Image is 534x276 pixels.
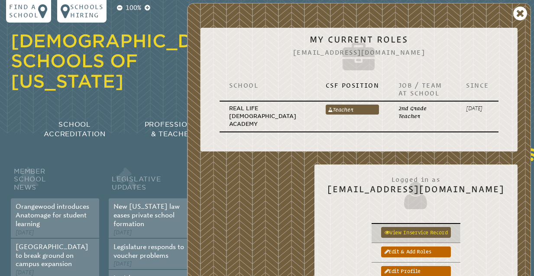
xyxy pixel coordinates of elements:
a: Teacher [326,105,379,114]
h2: [EMAIL_ADDRESS][DOMAIN_NAME] [327,171,505,211]
span: [DATE] [113,260,132,267]
p: Find a school [9,3,38,19]
p: [DATE] [466,105,489,112]
p: Job / Team at School [398,82,447,98]
h2: Member School News [11,165,99,198]
a: [GEOGRAPHIC_DATA] to break ground on campus expansion [16,243,88,268]
a: Orangewood introduces Anatomage for student learning [16,203,89,228]
span: Professional Development & Teacher Certification [145,121,262,138]
h2: Legislative Updates [109,165,197,198]
p: CSF Position [326,82,379,90]
p: 100% [124,3,143,13]
h2: My Current Roles [213,35,505,75]
p: 2nd Grade Teacher [398,105,447,120]
a: Legislature responds to voucher problems [113,243,184,260]
p: Schools Hiring [70,3,103,19]
a: Edit & add roles [381,246,451,257]
span: [DATE] [113,229,132,236]
p: School [229,82,306,90]
span: [DATE] [16,269,34,276]
span: Logged in as [327,171,505,184]
p: Since [466,82,489,90]
a: [DEMOGRAPHIC_DATA] Schools of [US_STATE] [11,30,237,92]
span: [DATE] [16,229,34,236]
a: View inservice record [381,227,451,238]
p: Real Life [DEMOGRAPHIC_DATA] Academy [229,105,306,128]
span: School Accreditation [44,121,106,138]
a: New [US_STATE] law eases private school formation [113,203,180,228]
